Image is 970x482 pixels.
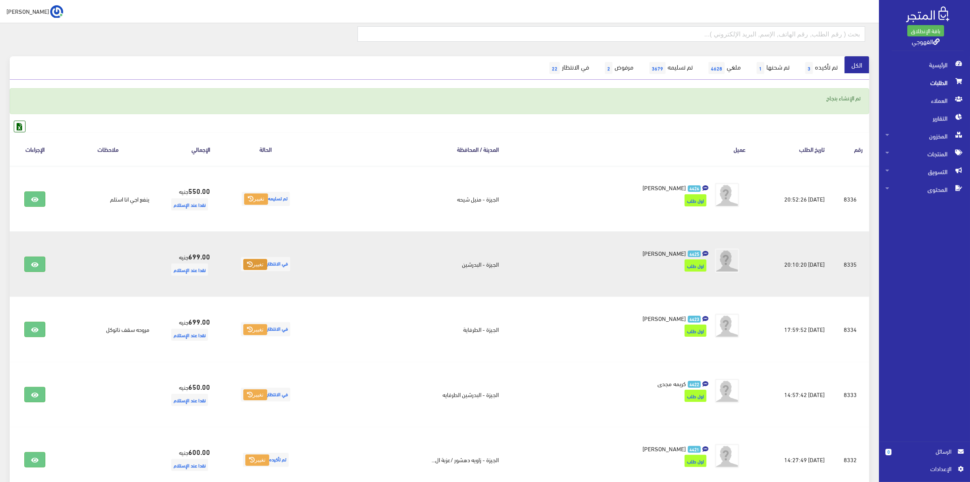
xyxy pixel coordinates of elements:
strong: 550.00 [188,185,210,196]
span: في الانتظار [241,322,290,336]
a: 0 الرسائل [885,447,964,464]
a: المنتجات [879,145,970,163]
span: المحتوى [885,180,964,198]
a: المحتوى [879,180,970,198]
button: تغيير [245,454,269,466]
a: تم تأكيده3 [796,56,844,80]
span: اول طلب [685,259,706,272]
td: 8334 [831,297,869,362]
strong: 650.00 [188,381,210,392]
a: 4422 كريمه مجدى [519,379,709,388]
a: الرئيسية [879,56,970,74]
td: جنيه [156,166,217,231]
th: تاريخ الطلب [752,132,831,166]
span: العملاء [885,91,964,109]
span: التقارير [885,109,964,127]
a: اﻹعدادات [885,464,964,477]
span: نقدا عند الإستلام [171,263,208,276]
span: تم تأكيده [243,453,289,467]
span: في الانتظار [241,388,290,402]
span: 4422 [688,381,701,388]
a: ... [PERSON_NAME] [6,5,63,18]
img: avatar.png [715,183,739,207]
a: مرفوض2 [596,56,640,80]
span: [PERSON_NAME] [6,6,49,16]
a: 4426 [PERSON_NAME] [519,183,709,192]
img: . [906,6,949,22]
span: تم تسليمه [242,192,290,206]
a: تم شحنها1 [748,56,796,80]
th: المدينة / المحافظة [315,132,506,166]
th: عميل [506,132,753,166]
button: تغيير [244,193,268,205]
td: جنيه [156,362,217,427]
input: بحث ( رقم الطلب, رقم الهاتف, الإسم, البريد اﻹلكتروني )... [357,26,866,42]
th: الحالة [217,132,315,166]
span: [PERSON_NAME] [643,182,686,193]
span: 4421 [688,446,701,453]
a: باقة الإنطلاق [907,25,944,36]
span: المخزون [885,127,964,145]
span: 4425 [688,251,701,257]
span: الرئيسية [885,56,964,74]
td: جنيه [156,231,217,297]
button: تغيير [243,259,267,270]
span: 3 [805,62,813,74]
a: تم تسليمه3679 [640,56,700,80]
a: 4425 [PERSON_NAME] [519,248,709,257]
th: الإجراءات [10,132,60,166]
a: التقارير [879,109,970,127]
img: avatar.png [715,379,739,403]
span: نقدا عند الإستلام [171,329,208,341]
img: avatar.png [715,314,739,338]
img: avatar.png [715,444,739,468]
button: تغيير [243,324,267,335]
img: ... [50,5,63,18]
span: اول طلب [685,325,706,337]
th: رقم [831,132,869,166]
a: في الانتظار22 [540,56,596,80]
span: كريمه مجدى [658,378,686,389]
span: [PERSON_NAME] [643,443,686,454]
span: 4426 [688,185,701,192]
span: نقدا عند الإستلام [171,394,208,406]
span: [PERSON_NAME] [643,247,686,259]
a: 4421 [PERSON_NAME] [519,444,709,453]
strong: 699.00 [188,316,210,327]
button: تغيير [243,389,267,401]
span: نقدا عند الإستلام [171,198,208,210]
td: 8335 [831,231,869,297]
td: الجيزة - البدرشين [315,231,506,297]
td: 8336 [831,166,869,231]
strong: 699.00 [188,251,210,261]
span: اول طلب [685,194,706,206]
a: 4423 [PERSON_NAME] [519,314,709,323]
td: ينفع اجي انا استلم [60,166,156,231]
th: اﻹجمالي [156,132,217,166]
p: تم الإنشاء بنجاح [18,93,861,102]
span: نقدا عند الإستلام [171,459,208,471]
span: الرسائل [898,447,951,456]
td: الجيزة - البدرشين الطرفايه [315,362,506,427]
span: 4628 [708,62,725,74]
td: مروحه سقف ناتوكل [60,297,156,362]
td: [DATE] 17:59:52 [752,297,831,362]
span: 3679 [649,62,666,74]
th: ملاحظات [60,132,156,166]
span: التسويق [885,163,964,180]
span: 0 [885,449,891,455]
td: الجيزة - منيل شيحه [315,166,506,231]
a: المخزون [879,127,970,145]
td: 8333 [831,362,869,427]
img: avatar.png [715,248,739,273]
a: ملغي4628 [700,56,748,80]
span: اول طلب [685,390,706,402]
td: جنيه [156,297,217,362]
strong: 600.00 [188,446,210,457]
span: الطلبات [885,74,964,91]
a: العملاء [879,91,970,109]
a: الطلبات [879,74,970,91]
a: الكل [844,56,869,73]
span: [PERSON_NAME] [643,312,686,324]
span: 2 [605,62,613,74]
